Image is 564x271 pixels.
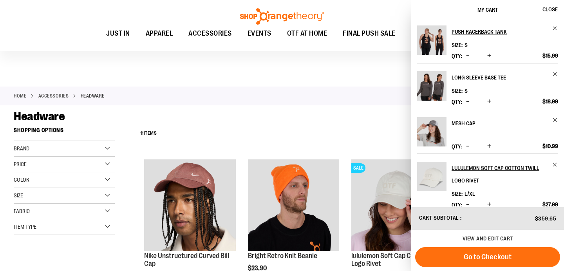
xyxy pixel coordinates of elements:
[144,159,236,252] a: Nike Unstructured Curved Bill Cap
[14,208,30,214] span: Fabric
[542,6,558,13] span: Close
[14,224,36,230] span: Item Type
[146,25,173,42] span: APPAREL
[14,110,65,123] span: Headware
[417,25,558,63] li: Product
[351,163,365,173] span: SALE
[14,161,27,167] span: Price
[542,52,558,59] span: $15.99
[452,88,463,94] dt: Size
[287,25,327,42] span: OTF AT HOME
[279,25,335,43] a: OTF AT HOME
[452,53,462,59] label: Qty
[452,42,463,48] dt: Size
[452,143,462,150] label: Qty
[106,25,130,42] span: JUST IN
[465,42,468,48] span: S
[552,25,558,31] a: Remove item
[417,63,558,109] li: Product
[140,127,157,139] h2: Items
[464,52,472,60] button: Decrease product quantity
[452,162,548,187] h2: lululemon Soft Cap Cotton Twill Logo Rivet
[415,247,560,267] button: Go to Checkout
[552,117,558,123] a: Remove item
[14,92,26,99] a: Home
[351,159,443,252] a: OTF lululemon Soft Cap Cotton Twill Logo Rivet KhakiSALE
[452,71,558,84] a: Long Sleeve Base Tee
[98,25,138,43] a: JUST IN
[485,98,493,106] button: Increase product quantity
[452,191,463,197] dt: Size
[452,25,548,38] h2: Push Racerback Tank
[463,235,513,242] a: View and edit cart
[477,7,498,13] span: My Cart
[464,201,472,209] button: Decrease product quantity
[351,159,443,251] img: OTF lululemon Soft Cap Cotton Twill Logo Rivet Khaki
[138,25,181,43] a: APPAREL
[144,159,236,251] img: Nike Unstructured Curved Bill Cap
[485,52,493,60] button: Increase product quantity
[417,154,558,212] li: Product
[248,25,271,42] span: EVENTS
[485,201,493,209] button: Increase product quantity
[417,117,446,152] a: Mesh Cap
[542,201,558,208] span: $27.99
[452,71,548,84] h2: Long Sleeve Base Tee
[188,25,232,42] span: ACCESSORIES
[38,92,69,99] a: ACCESSORIES
[248,252,317,260] a: Bright Retro Knit Beanie
[452,202,462,208] label: Qty
[552,71,558,77] a: Remove item
[465,88,468,94] span: S
[485,143,493,150] button: Increase product quantity
[144,252,229,267] a: Nike Unstructured Curved Bill Cap
[14,192,23,199] span: Size
[452,117,548,130] h2: Mesh Cap
[417,25,446,55] img: Push Racerback Tank
[140,130,144,136] span: 11
[248,159,340,251] img: Bright Retro Knit Beanie
[552,162,558,168] a: Remove item
[417,71,446,106] a: Long Sleeve Base Tee
[419,215,459,221] span: Cart Subtotal
[417,162,446,196] a: lululemon Soft Cap Cotton Twill Logo Rivet
[464,98,472,106] button: Decrease product quantity
[240,25,279,43] a: EVENTS
[248,159,340,252] a: Bright Retro Knit Beanie
[417,162,446,191] img: lululemon Soft Cap Cotton Twill Logo Rivet
[81,92,105,99] strong: Headware
[542,98,558,105] span: $18.99
[14,145,29,152] span: Brand
[464,143,472,150] button: Decrease product quantity
[452,117,558,130] a: Mesh Cap
[452,162,558,187] a: lululemon Soft Cap Cotton Twill Logo Rivet
[343,25,396,42] span: FINAL PUSH SALE
[464,253,512,261] span: Go to Checkout
[452,25,558,38] a: Push Racerback Tank
[181,25,240,42] a: ACCESSORIES
[417,71,446,101] img: Long Sleeve Base Tee
[542,143,558,150] span: $10.99
[465,191,475,197] span: L/XL
[14,123,115,141] strong: Shopping Options
[417,25,446,60] a: Push Racerback Tank
[535,215,557,222] span: $359.65
[417,117,446,146] img: Mesh Cap
[351,252,441,267] a: lululemon Soft Cap Cotton Twill Logo Rivet
[335,25,403,43] a: FINAL PUSH SALE
[239,8,325,25] img: Shop Orangetheory
[417,109,558,154] li: Product
[452,99,462,105] label: Qty
[14,177,29,183] span: Color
